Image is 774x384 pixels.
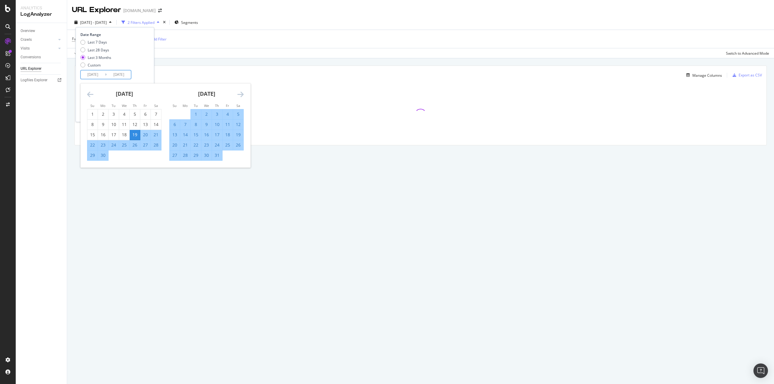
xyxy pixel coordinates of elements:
[191,132,201,138] div: 15
[212,130,223,140] td: Selected. Thursday, July 17, 2025
[130,109,140,119] td: Choose Thursday, June 5, 2025 as your check-in date. It’s available.
[119,18,162,27] button: 2 Filters Applied
[151,37,167,42] div: Add Filter
[130,121,140,127] div: 12
[212,142,222,148] div: 24
[237,91,244,98] div: Move forward to switch to the next month.
[223,109,233,119] td: Selected. Friday, July 4, 2025
[80,32,148,37] div: Date Range
[119,121,129,127] div: 11
[21,66,63,72] a: URL Explorer
[100,103,106,108] small: Mo
[21,11,62,18] div: LogAnalyzer
[87,119,98,130] td: Choose Sunday, June 8, 2025 as your check-in date. It’s available.
[21,77,63,83] a: Logfiles Explorer
[21,66,41,72] div: URL Explorer
[162,19,167,25] div: times
[151,109,161,119] td: Choose Saturday, June 7, 2025 as your check-in date. It’s available.
[181,20,198,25] span: Segments
[223,130,233,140] td: Selected. Friday, July 18, 2025
[180,150,191,160] td: Selected. Monday, July 28, 2025
[107,70,131,79] input: End Date
[144,103,147,108] small: Fr
[154,103,158,108] small: Sa
[223,111,233,117] div: 4
[170,130,180,140] td: Selected. Sunday, July 13, 2025
[123,8,156,14] div: [DOMAIN_NAME]
[170,140,180,150] td: Selected. Sunday, July 20, 2025
[191,130,201,140] td: Selected. Tuesday, July 15, 2025
[98,130,109,140] td: Choose Monday, June 16, 2025 as your check-in date. It’s available.
[87,152,98,158] div: 29
[201,132,212,138] div: 16
[201,152,212,158] div: 30
[140,111,151,117] div: 6
[223,132,233,138] div: 18
[109,140,119,150] td: Selected. Tuesday, June 24, 2025
[21,37,57,43] a: Crawls
[151,130,161,140] td: Selected. Saturday, June 21, 2025
[180,121,190,127] div: 7
[212,152,222,158] div: 31
[87,111,98,117] div: 1
[170,152,180,158] div: 27
[80,83,250,168] div: Calendar
[170,132,180,138] div: 13
[142,35,167,43] button: Add Filter
[201,130,212,140] td: Selected. Wednesday, July 16, 2025
[98,132,108,138] div: 16
[72,18,114,27] button: [DATE] - [DATE]
[119,119,130,130] td: Choose Wednesday, June 11, 2025 as your check-in date. It’s available.
[88,55,111,60] div: Last 3 Months
[223,142,233,148] div: 25
[21,28,63,34] a: Overview
[87,130,98,140] td: Choose Sunday, June 15, 2025 as your check-in date. It’s available.
[191,152,201,158] div: 29
[180,119,191,130] td: Selected. Monday, July 7, 2025
[87,121,98,127] div: 8
[140,109,151,119] td: Choose Friday, June 6, 2025 as your check-in date. It’s available.
[72,5,121,15] div: URL Explorer
[21,28,35,34] div: Overview
[180,132,190,138] div: 14
[201,111,212,117] div: 2
[98,142,108,148] div: 23
[753,363,768,378] div: Open Intercom Messenger
[109,119,119,130] td: Choose Tuesday, June 10, 2025 as your check-in date. It’s available.
[119,132,129,138] div: 18
[201,142,212,148] div: 23
[128,20,154,25] div: 2 Filters Applied
[726,51,769,56] div: Switch to Advanced Mode
[80,40,111,45] div: Last 7 Days
[119,111,129,117] div: 4
[223,119,233,130] td: Selected. Friday, July 11, 2025
[21,54,41,60] div: Conversions
[151,119,161,130] td: Choose Saturday, June 14, 2025 as your check-in date. It’s available.
[98,119,109,130] td: Choose Monday, June 9, 2025 as your check-in date. It’s available.
[180,152,190,158] div: 28
[212,140,223,150] td: Selected. Thursday, July 24, 2025
[204,103,209,108] small: We
[170,121,180,127] div: 6
[201,121,212,127] div: 9
[180,140,191,150] td: Selected. Monday, July 21, 2025
[233,142,243,148] div: 26
[21,5,62,11] div: Analytics
[191,121,201,127] div: 8
[87,150,98,160] td: Selected. Sunday, June 29, 2025
[180,130,191,140] td: Selected. Monday, July 14, 2025
[233,121,243,127] div: 12
[88,40,107,45] div: Last 7 Days
[151,121,161,127] div: 14
[119,109,130,119] td: Choose Wednesday, June 4, 2025 as your check-in date. It’s available.
[684,72,722,79] button: Manage Columns
[201,119,212,130] td: Selected. Wednesday, July 9, 2025
[170,119,180,130] td: Selected. Sunday, July 6, 2025
[80,63,111,68] div: Custom
[109,109,119,119] td: Choose Tuesday, June 3, 2025 as your check-in date. It’s available.
[80,47,111,53] div: Last 28 Days
[140,130,151,140] td: Selected. Friday, June 20, 2025
[109,130,119,140] td: Choose Tuesday, June 17, 2025 as your check-in date. It’s available.
[130,119,140,130] td: Choose Thursday, June 12, 2025 as your check-in date. It’s available.
[80,20,107,25] span: [DATE] - [DATE]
